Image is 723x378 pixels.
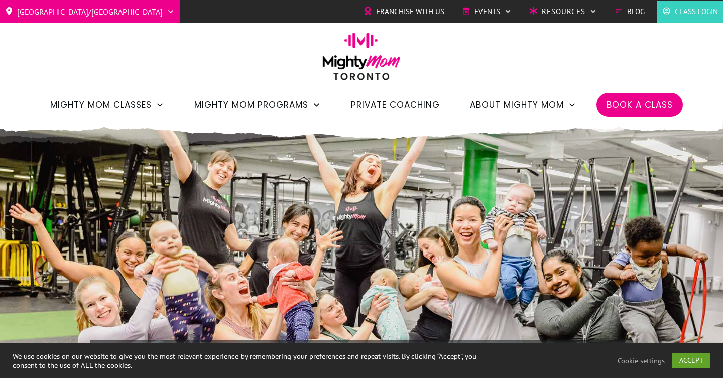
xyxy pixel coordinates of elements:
[529,4,597,19] a: Resources
[470,96,576,113] a: About Mighty Mom
[50,96,164,113] a: Mighty Mom Classes
[13,352,501,370] div: We use cookies on our website to give you the most relevant experience by remembering your prefer...
[615,4,645,19] a: Blog
[194,96,308,113] span: Mighty Mom Programs
[474,4,500,19] span: Events
[364,4,444,19] a: Franchise with Us
[470,96,564,113] span: About Mighty Mom
[675,4,718,19] span: Class Login
[607,96,673,113] a: Book a Class
[618,356,665,365] a: Cookie settings
[462,4,512,19] a: Events
[351,96,440,113] a: Private Coaching
[5,4,175,20] a: [GEOGRAPHIC_DATA]/[GEOGRAPHIC_DATA]
[17,4,163,20] span: [GEOGRAPHIC_DATA]/[GEOGRAPHIC_DATA]
[542,4,585,19] span: Resources
[672,353,710,368] a: ACCEPT
[376,4,444,19] span: Franchise with Us
[627,4,645,19] span: Blog
[50,96,152,113] span: Mighty Mom Classes
[317,33,406,87] img: mightymom-logo-toronto
[662,4,718,19] a: Class Login
[194,96,321,113] a: Mighty Mom Programs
